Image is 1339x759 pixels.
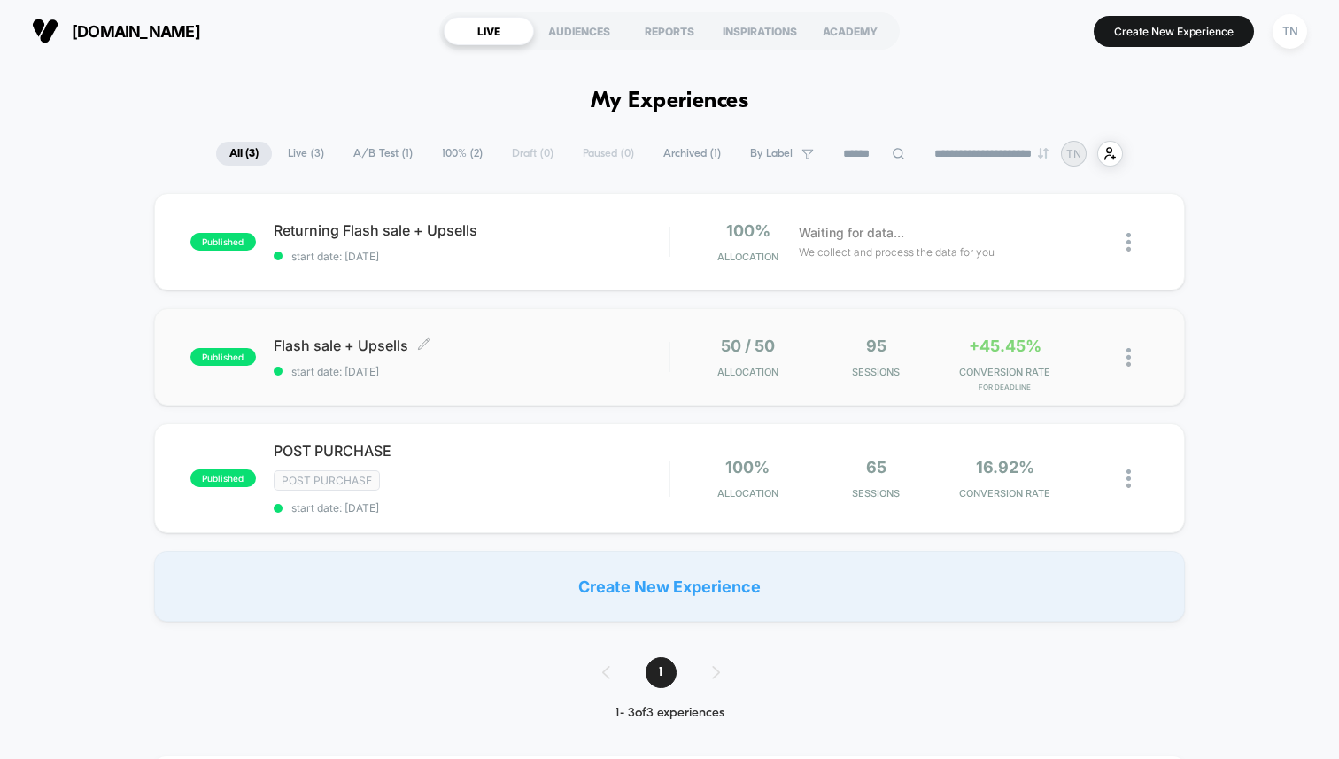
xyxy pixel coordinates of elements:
[1267,13,1312,50] button: TN
[216,142,272,166] span: All ( 3 )
[1038,148,1049,159] img: end
[429,142,496,166] span: 100% ( 2 )
[154,551,1185,622] div: Create New Experience
[340,142,426,166] span: A/B Test ( 1 )
[1066,147,1081,160] p: TN
[584,706,755,721] div: 1 - 3 of 3 experiences
[717,251,778,263] span: Allocation
[274,501,669,515] span: start date: [DATE]
[1126,348,1131,367] img: close
[715,17,805,45] div: INSPIRATIONS
[1126,233,1131,252] img: close
[817,366,936,378] span: Sessions
[945,383,1064,391] span: for DEADLINE
[274,221,669,239] span: Returning Flash sale + Upsells
[32,18,58,44] img: Visually logo
[1126,469,1131,488] img: close
[1094,16,1254,47] button: Create New Experience
[190,348,256,366] span: published
[444,17,534,45] div: LIVE
[534,17,624,45] div: AUDIENCES
[726,221,770,240] span: 100%
[650,142,734,166] span: Archived ( 1 )
[274,442,669,460] span: POST PURCHASE
[274,365,669,378] span: start date: [DATE]
[969,337,1041,355] span: +45.45%
[1273,14,1307,49] div: TN
[190,233,256,251] span: published
[750,147,793,160] span: By Label
[976,458,1034,476] span: 16.92%
[190,469,256,487] span: published
[866,337,886,355] span: 95
[274,470,380,491] span: Post Purchase
[799,223,904,243] span: Waiting for data...
[274,250,669,263] span: start date: [DATE]
[624,17,715,45] div: REPORTS
[274,337,669,354] span: Flash sale + Upsells
[725,458,770,476] span: 100%
[945,487,1064,500] span: CONVERSION RATE
[799,244,995,260] span: We collect and process the data for you
[717,487,778,500] span: Allocation
[72,22,200,41] span: [DOMAIN_NAME]
[866,458,886,476] span: 65
[721,337,775,355] span: 50 / 50
[805,17,895,45] div: ACADEMY
[646,657,677,688] span: 1
[275,142,337,166] span: Live ( 3 )
[717,366,778,378] span: Allocation
[817,487,936,500] span: Sessions
[27,17,205,45] button: [DOMAIN_NAME]
[945,366,1064,378] span: CONVERSION RATE
[591,89,749,114] h1: My Experiences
